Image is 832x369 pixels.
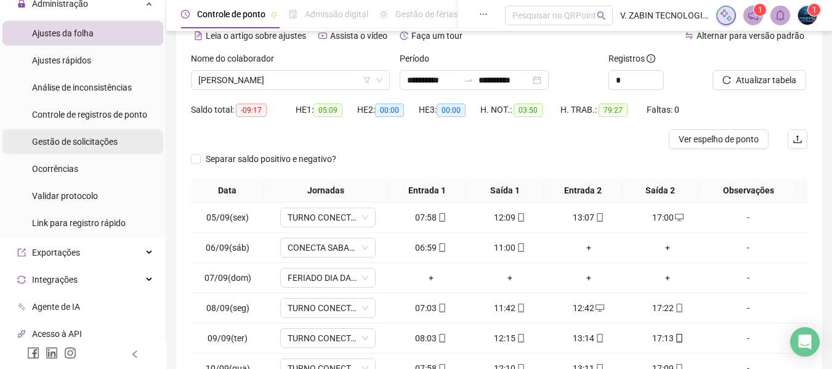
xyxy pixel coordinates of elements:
span: 03:50 [514,103,543,117]
img: sparkle-icon.fc2bf0ac1784a2077858766a79e2daf3.svg [719,9,733,22]
span: Integrações [32,275,78,285]
span: Faltas: 0 [647,105,679,115]
span: ALINE CRISTINA SEGATELLI SILVA [198,71,382,89]
span: clock-circle [181,10,190,18]
span: Exportações [32,248,80,257]
div: 17:22 [633,301,702,315]
span: mobile [437,334,446,343]
button: Ver espelho de ponto [669,129,769,149]
span: mobile [437,213,446,222]
span: mobile [674,334,684,343]
span: mobile [515,213,525,222]
span: Link para registro rápido [32,218,126,228]
span: 07/09(dom) [204,273,251,283]
button: Atualizar tabela [713,70,806,90]
span: Gestão de férias [395,9,458,19]
span: down [361,335,369,342]
div: - [712,211,785,224]
span: mobile [594,213,604,222]
span: Ocorrências [32,164,78,174]
div: 07:03 [397,301,466,315]
span: Ver espelho de ponto [679,132,759,146]
span: Registros [608,52,655,65]
span: left [131,350,139,359]
span: Alternar para versão padrão [697,31,804,41]
th: Observações [700,179,798,203]
span: search [597,11,606,20]
div: - [712,331,785,345]
div: 12:15 [475,331,544,345]
img: 8920 [798,6,817,25]
span: FERIADO DIA DA INDEPENDÊNCIA [288,269,368,287]
div: 12:42 [554,301,623,315]
span: 00:00 [375,103,404,117]
label: Período [400,52,437,65]
th: Entrada 1 [389,179,466,203]
span: facebook [27,347,39,359]
div: + [554,241,623,254]
span: Controle de registros de ponto [32,110,147,120]
span: down [361,274,369,282]
span: Acesso à API [32,329,82,339]
div: 11:00 [475,241,544,254]
span: notification [748,10,759,21]
div: 17:00 [633,211,702,224]
div: 06:59 [397,241,466,254]
th: Saída 1 [466,179,544,203]
span: youtube [318,31,327,40]
span: info-circle [647,54,655,63]
div: H. TRAB.: [560,103,647,117]
span: file-done [289,10,297,18]
div: 13:07 [554,211,623,224]
div: HE 2: [357,103,419,117]
span: 05:09 [313,103,342,117]
span: ellipsis [479,10,488,18]
span: Leia o artigo sobre ajustes [206,31,306,41]
span: V. ZABIN TECNOLOGIA E COMÉRCIO EIRRELLI [620,9,709,22]
div: 13:14 [554,331,623,345]
sup: Atualize o seu contato no menu Meus Dados [808,4,820,16]
span: file-text [194,31,203,40]
span: Atualizar tabela [736,73,796,87]
span: desktop [674,213,684,222]
span: 09/09(ter) [208,333,248,343]
span: Assista o vídeo [330,31,387,41]
div: Saldo total: [191,103,296,117]
span: swap [685,31,693,40]
span: export [17,248,26,257]
span: mobile [437,304,446,312]
div: + [633,241,702,254]
div: HE 1: [296,103,357,117]
span: Separar saldo positivo e negativo? [201,152,341,166]
div: H. NOT.: [480,103,560,117]
span: mobile [674,304,684,312]
span: swap-right [464,75,474,85]
span: sync [17,275,26,284]
sup: 1 [754,4,766,16]
span: TURNO CONECTA 08:00 [288,208,368,227]
div: 11:42 [475,301,544,315]
div: Open Intercom Messenger [790,327,820,357]
span: pushpin [270,11,278,18]
span: Validar protocolo [32,191,98,201]
div: 08:03 [397,331,466,345]
span: linkedin [46,347,58,359]
span: down [361,304,369,312]
span: Admissão digital [305,9,368,19]
span: 00:00 [437,103,466,117]
span: history [400,31,408,40]
span: filter [363,76,371,84]
span: to [464,75,474,85]
span: mobile [515,243,525,252]
div: 12:09 [475,211,544,224]
div: + [475,271,544,285]
th: Jornadas [264,179,389,203]
span: mobile [437,243,446,252]
div: HE 3: [419,103,480,117]
span: mobile [594,334,604,343]
th: Data [191,179,264,203]
span: mobile [515,334,525,343]
span: TURNO CONECTA 08:00 [288,299,368,317]
div: 17:13 [633,331,702,345]
div: + [554,271,623,285]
